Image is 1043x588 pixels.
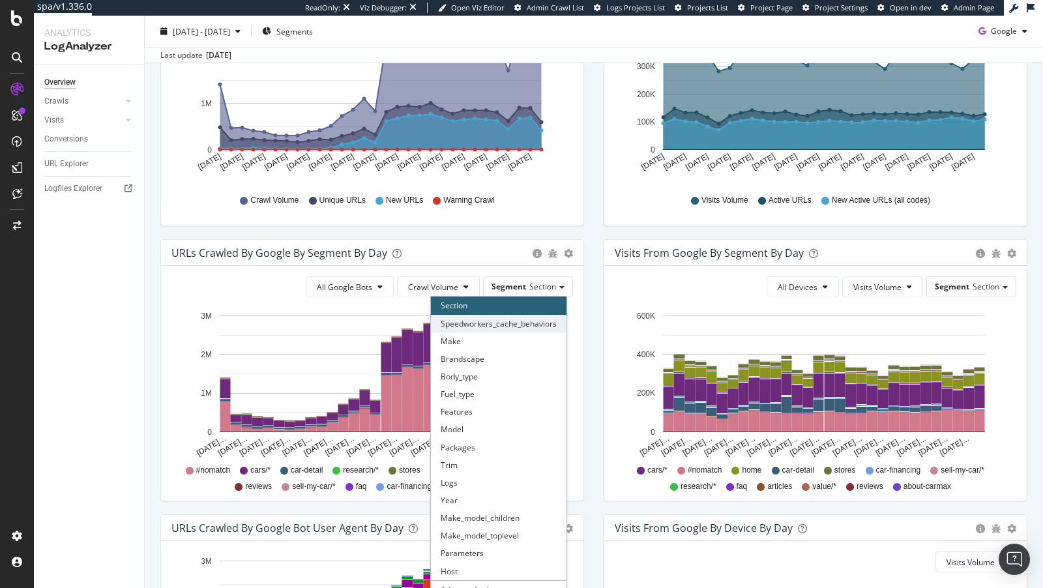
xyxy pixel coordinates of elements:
div: Features [431,403,566,420]
span: Google [991,25,1017,37]
div: bug [992,249,1001,258]
span: articles [767,481,792,492]
text: [DATE] [484,152,510,172]
div: URL Explorer [44,157,89,171]
text: 600K [637,312,655,321]
span: All Google Bots [317,282,372,293]
text: [DATE] [639,152,666,172]
div: bug [992,524,1001,533]
text: [DATE] [462,152,488,172]
text: 200K [637,90,655,99]
div: Body_type [431,368,566,385]
a: URL Explorer [44,157,135,171]
svg: A chart. [171,308,574,459]
text: [DATE] [507,152,533,172]
button: All Google Bots [306,276,394,297]
a: Conversions [44,132,135,146]
span: New Active URLs (all codes) [832,195,930,206]
text: 0 [651,428,655,437]
div: A chart. [615,1,1017,183]
div: gear [564,524,573,533]
span: Section [973,281,999,292]
text: 0 [207,428,212,437]
text: [DATE] [950,152,976,172]
div: bug [548,249,557,258]
div: Analytics [44,26,134,39]
div: Conversions [44,132,88,146]
text: 2M [201,350,212,359]
a: Logfiles Explorer [44,182,135,196]
text: 100K [637,117,655,126]
button: All Devices [767,276,839,297]
span: Active URLs [769,195,812,206]
div: Visits [44,113,64,127]
text: [DATE] [728,152,754,172]
button: Visits Volume [935,551,1016,572]
text: [DATE] [928,152,954,172]
span: stores [399,465,420,476]
div: Host [431,563,566,580]
button: Visits Volume [842,276,923,297]
text: 1M [201,99,212,108]
div: gear [1007,249,1016,258]
div: Last update [160,50,231,61]
span: #nomatch [688,465,722,476]
a: Projects List [675,3,728,13]
span: stores [834,465,856,476]
span: cars/* [647,465,668,476]
div: Section [431,297,566,314]
a: Logs Projects List [594,3,665,13]
svg: A chart. [615,308,1017,459]
div: Year [431,492,566,509]
button: Crawl Volume [397,276,480,297]
text: [DATE] [795,152,821,172]
text: [DATE] [706,152,732,172]
span: cars/* [250,465,271,476]
div: Viz Debugger: [360,3,407,13]
text: 3M [201,312,212,321]
text: 400K [637,350,655,359]
text: [DATE] [329,152,355,172]
span: car-financing [387,481,432,492]
span: Open Viz Editor [451,3,505,12]
text: 300K [637,62,655,71]
div: Packages [431,439,566,456]
text: [DATE] [218,152,244,172]
div: circle-info [533,249,542,258]
text: 1M [201,389,212,398]
svg: A chart. [171,1,574,183]
div: circle-info [976,524,985,533]
span: reviews [857,481,883,492]
text: [DATE] [263,152,289,172]
span: faq [356,481,367,492]
text: [DATE] [817,152,843,172]
span: Section [529,281,556,292]
div: URLs Crawled by Google bot User Agent By Day [171,522,404,535]
span: reviews [245,481,272,492]
text: [DATE] [241,152,267,172]
span: car-detail [291,465,323,476]
text: [DATE] [839,152,865,172]
span: research/* [681,481,716,492]
a: Crawls [44,95,122,108]
div: Model [431,420,566,438]
text: [DATE] [196,152,222,172]
a: Project Settings [802,3,868,13]
text: [DATE] [861,152,887,172]
text: [DATE] [351,152,377,172]
span: about-carmax [903,481,951,492]
div: [DATE] [206,50,231,61]
span: sell-my-car/* [941,465,984,476]
div: Open Intercom Messenger [999,544,1030,575]
span: Visits Volume [947,557,995,568]
span: faq [737,481,748,492]
span: Unique URLs [319,195,366,206]
span: car-detail [782,465,814,476]
span: Visits Volume [853,282,902,293]
text: [DATE] [307,152,333,172]
a: Visits [44,113,122,127]
text: [DATE] [662,152,688,172]
div: Visits from Google By Segment By Day [615,246,804,259]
